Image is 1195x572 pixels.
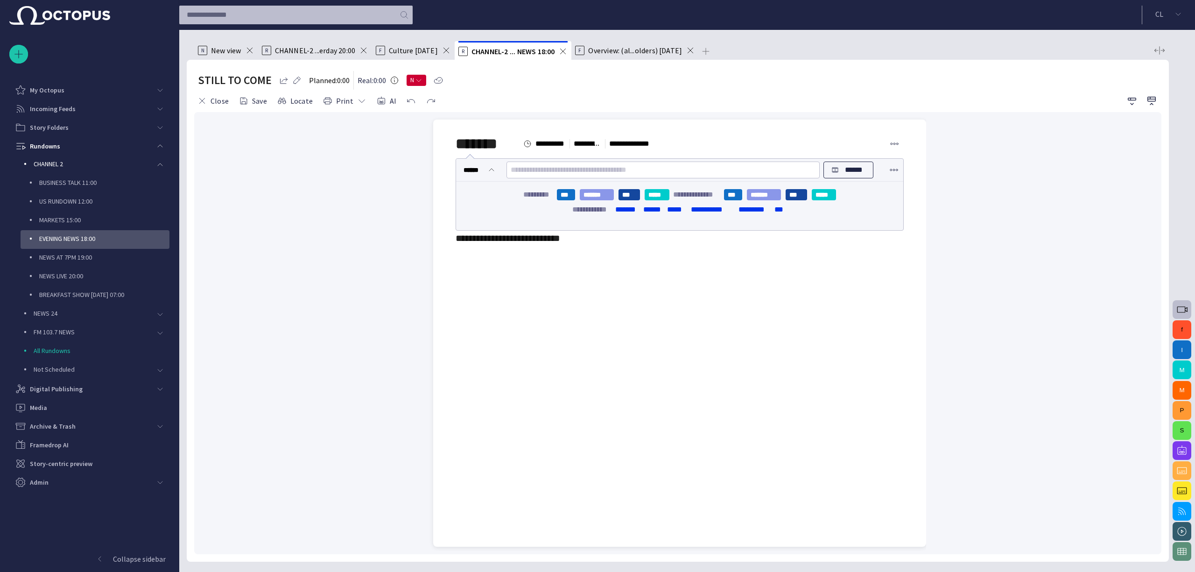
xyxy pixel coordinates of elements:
[376,46,385,55] p: F
[198,46,207,55] p: N
[9,6,110,25] img: Octopus News Room
[458,47,468,56] p: R
[389,46,438,55] span: Culture [DATE]
[258,41,373,60] div: RCHANNEL-2 ...erday 20:00
[262,46,271,55] p: R
[30,478,49,487] p: Admin
[1155,8,1163,20] p: C L
[1173,421,1191,440] button: S
[373,92,400,109] button: AI
[9,398,169,417] div: Media
[34,365,151,374] p: Not Scheduled
[372,41,455,60] div: FCulture [DATE]
[39,234,169,243] p: EVENING NEWS 18:00
[21,230,169,249] div: EVENING NEWS 18:00
[39,215,169,225] p: MARKETS 15:00
[275,46,356,55] span: CHANNEL-2 ...erday 20:00
[588,46,682,55] span: Overview: (al...olders) [DATE]
[1173,401,1191,420] button: P
[21,286,169,305] div: BREAKFAST SHOW [DATE] 07:00
[30,104,76,113] p: Incoming Feeds
[575,46,584,55] p: F
[1173,340,1191,359] button: I
[30,384,83,394] p: Digital Publishing
[39,290,169,299] p: BREAKFAST SHOW [DATE] 07:00
[21,268,169,286] div: NEWS LIVE 20:00
[1148,6,1189,22] button: CL
[410,76,415,85] span: N
[471,47,555,56] span: CHANNEL-2 ... NEWS 18:00
[1173,360,1191,379] button: M
[34,159,151,169] p: CHANNEL 2
[198,73,272,88] h2: STILL TO COME
[571,41,697,60] div: FOverview: (al...olders) [DATE]
[274,92,316,109] button: Locate
[30,123,69,132] p: Story Folders
[30,459,92,468] p: Story-centric preview
[1173,320,1191,339] button: f
[9,550,169,568] button: Collapse sidebar
[21,249,169,268] div: NEWS AT 7PM 19:00
[30,403,47,412] p: Media
[34,327,151,337] p: FM 103.7 NEWS
[21,212,169,230] div: MARKETS 15:00
[320,92,370,109] button: Print
[9,81,169,492] ul: main menu
[211,46,241,55] span: New view
[30,440,69,450] p: Framedrop AI
[39,197,169,206] p: US RUNDOWN 12:00
[34,346,169,355] p: All Rundowns
[194,92,232,109] button: Close
[358,75,386,86] p: Real: 0:00
[39,271,169,281] p: NEWS LIVE 20:00
[30,422,76,431] p: Archive & Trash
[9,454,169,473] div: Story-centric preview
[236,92,270,109] button: Save
[39,253,169,262] p: NEWS AT 7PM 19:00
[1173,381,1191,400] button: M
[113,553,166,565] p: Collapse sidebar
[34,309,151,318] p: NEWS 24
[407,72,426,89] button: N
[15,342,169,361] div: All Rundowns
[194,41,258,60] div: NNew view
[455,41,572,60] div: RCHANNEL-2 ... NEWS 18:00
[21,193,169,212] div: US RUNDOWN 12:00
[21,174,169,193] div: BUSINESS TALK 11:00
[309,75,350,86] p: Planned: 0:00
[30,85,64,95] p: My Octopus
[39,178,169,187] p: BUSINESS TALK 11:00
[9,436,169,454] div: Framedrop AI
[30,141,60,151] p: Rundowns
